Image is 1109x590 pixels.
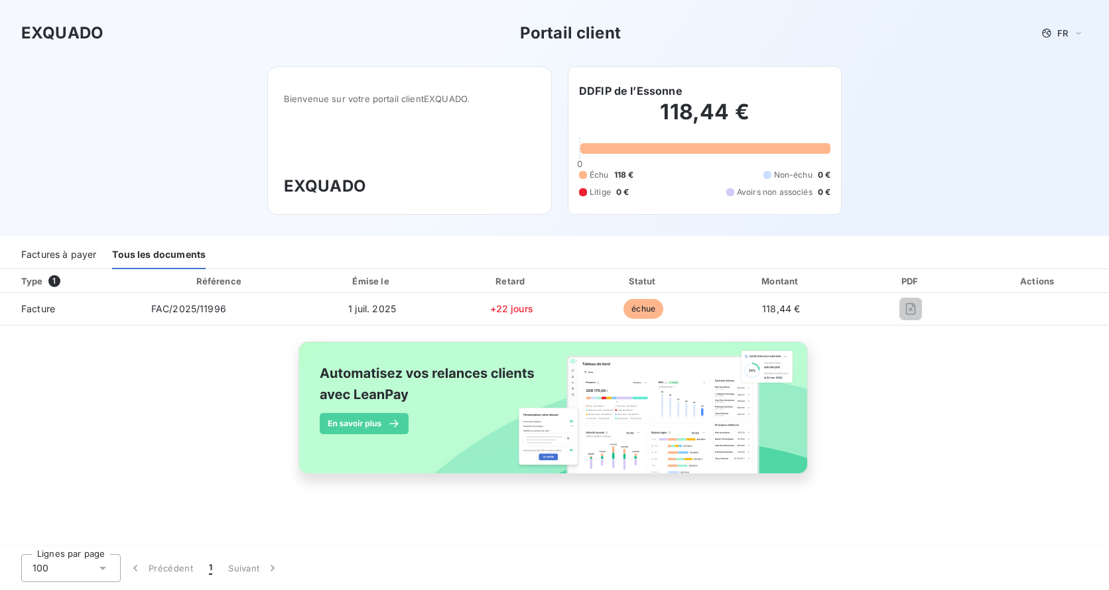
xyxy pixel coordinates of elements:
[284,174,535,198] h3: EXQUADO
[737,186,813,198] span: Avoirs non associés
[11,302,130,316] span: Facture
[623,299,663,319] span: échue
[577,158,582,169] span: 0
[33,561,48,575] span: 100
[614,169,634,181] span: 118 €
[121,554,201,582] button: Précédent
[21,21,103,45] h3: EXQUADO
[590,186,611,198] span: Litige
[818,186,830,198] span: 0 €
[590,169,609,181] span: Échu
[581,274,706,288] div: Statut
[490,303,533,314] span: +22 jours
[284,93,535,104] span: Bienvenue sur votre portail client EXQUADO .
[774,169,813,181] span: Non-échu
[520,21,621,45] h3: Portail client
[196,276,241,286] div: Référence
[348,303,396,314] span: 1 juil. 2025
[579,99,830,139] h2: 118,44 €
[818,169,830,181] span: 0 €
[287,333,822,497] img: banner
[579,83,683,99] h6: DDFIP de l’Essonne
[201,554,220,582] button: 1
[856,274,965,288] div: PDF
[13,274,138,288] div: Type
[48,275,60,287] span: 1
[1057,28,1068,38] span: FR
[21,241,96,269] div: Factures à payer
[616,186,629,198] span: 0 €
[112,241,206,269] div: Tous les documents
[711,274,851,288] div: Montant
[762,303,800,314] span: 118,44 €
[448,274,576,288] div: Retard
[302,274,442,288] div: Émise le
[970,274,1106,288] div: Actions
[209,561,212,575] span: 1
[151,303,226,314] span: FAC/2025/11996
[220,554,287,582] button: Suivant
